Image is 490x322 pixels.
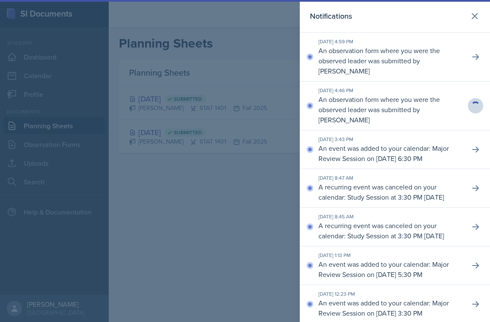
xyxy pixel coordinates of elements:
[318,136,463,143] div: [DATE] 3:43 PM
[318,290,463,298] div: [DATE] 12:23 PM
[318,38,463,45] div: [DATE] 4:59 PM
[318,143,463,164] p: An event was added to your calendar: Major Review Session on [DATE] 6:30 PM
[318,174,463,182] div: [DATE] 8:47 AM
[318,94,463,125] p: An observation form where you were the observed leader was submitted by [PERSON_NAME]
[318,182,463,202] p: A recurring event was canceled on your calendar: Study Session at 3:30 PM [DATE]
[318,220,463,241] p: A recurring event was canceled on your calendar: Study Session at 3:30 PM [DATE]
[310,10,352,22] h2: Notifications
[318,45,463,76] p: An observation form where you were the observed leader was submitted by [PERSON_NAME]
[318,251,463,259] div: [DATE] 1:13 PM
[318,87,463,94] div: [DATE] 4:46 PM
[318,259,463,280] p: An event was added to your calendar: Major Review Session on [DATE] 5:30 PM
[318,298,463,318] p: An event was added to your calendar: Major Review Session on [DATE] 3:30 PM
[318,213,463,220] div: [DATE] 8:45 AM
